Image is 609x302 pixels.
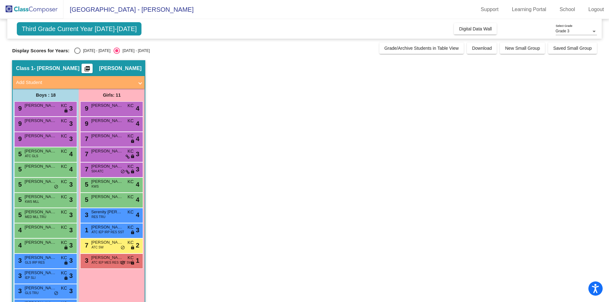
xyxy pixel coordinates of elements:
[130,139,135,144] span: lock
[128,254,134,261] span: KC
[79,89,145,101] div: Girls: 11
[13,89,79,101] div: Boys : 18
[69,180,73,189] span: 3
[83,211,88,218] span: 3
[130,169,135,174] span: lock
[61,254,67,261] span: KC
[91,239,123,246] span: [PERSON_NAME]
[16,135,22,142] span: 9
[128,163,134,170] span: KC
[556,29,569,33] span: Grade 3
[16,181,22,188] span: 5
[121,260,125,266] span: do_not_disturb_alt
[83,151,88,157] span: 7
[25,215,46,219] span: MED MLL TRU
[25,275,36,280] span: IEP SLI
[24,254,56,261] span: [PERSON_NAME]
[16,272,22,279] span: 3
[25,199,39,204] span: KWS MLL
[136,180,139,189] span: 4
[476,4,504,15] a: Support
[128,118,134,124] span: KC
[128,239,134,246] span: KC
[24,224,56,230] span: [PERSON_NAME]
[63,4,193,15] span: [GEOGRAPHIC_DATA] - [PERSON_NAME]
[136,134,139,144] span: 4
[61,178,67,185] span: KC
[24,148,56,154] span: [PERSON_NAME]
[69,256,73,265] span: 3
[69,225,73,235] span: 3
[91,245,103,250] span: ATC SW
[16,196,22,203] span: 5
[64,260,68,266] span: lock
[91,260,132,265] span: ATC IEP MES RES SST SW
[69,119,73,128] span: 3
[61,102,67,109] span: KC
[24,102,56,109] span: [PERSON_NAME]
[553,46,592,51] span: Saved Small Group
[69,271,73,280] span: 3
[136,225,139,235] span: 3
[16,151,22,157] span: 5
[128,133,134,139] span: KC
[61,270,67,276] span: KC
[24,163,56,170] span: [PERSON_NAME]
[136,195,139,204] span: 4
[61,224,67,231] span: KC
[64,276,68,281] span: lock
[91,148,123,154] span: [PERSON_NAME]
[472,46,492,51] span: Download
[61,285,67,292] span: KC
[83,242,88,249] span: 7
[24,270,56,276] span: [PERSON_NAME]
[54,291,58,296] span: do_not_disturb_alt
[24,133,56,139] span: [PERSON_NAME]
[61,163,67,170] span: KC
[54,184,58,190] span: do_not_disturb_alt
[91,215,105,219] span: RES TRU
[16,242,22,249] span: 4
[13,76,145,89] mat-expansion-panel-header: Add Student
[91,118,123,124] span: [PERSON_NAME]
[83,196,88,203] span: 5
[128,178,134,185] span: KC
[83,166,88,173] span: 7
[91,163,123,170] span: [PERSON_NAME]
[130,230,135,235] span: lock
[136,149,139,159] span: 3
[61,194,67,200] span: KC
[24,178,56,185] span: [PERSON_NAME]
[61,118,67,124] span: KC
[454,23,497,35] button: Digital Data Wall
[64,245,68,250] span: lock
[69,149,73,159] span: 4
[128,102,134,109] span: KC
[91,169,103,174] span: 504 ATC
[83,105,88,112] span: 9
[130,260,135,266] span: lock
[130,154,135,159] span: lock
[82,64,93,73] button: Print Students Details
[24,239,56,246] span: [PERSON_NAME]
[25,291,38,295] span: GLS TRU
[25,154,38,158] span: ATC GLS
[136,104,139,113] span: 4
[69,164,73,174] span: 4
[136,119,139,128] span: 4
[91,254,123,261] span: [PERSON_NAME]
[83,120,88,127] span: 9
[25,260,45,265] span: GLS IRP RES
[24,194,56,200] span: [PERSON_NAME]
[16,227,22,234] span: 4
[130,245,135,250] span: lock
[91,133,123,139] span: [PERSON_NAME]
[136,210,139,220] span: 4
[500,42,545,54] button: New Small Group
[12,48,69,54] span: Display Scores for Years:
[554,4,580,15] a: School
[69,241,73,250] span: 3
[91,184,99,189] span: KWS
[379,42,464,54] button: Grade/Archive Students in Table View
[128,209,134,215] span: KC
